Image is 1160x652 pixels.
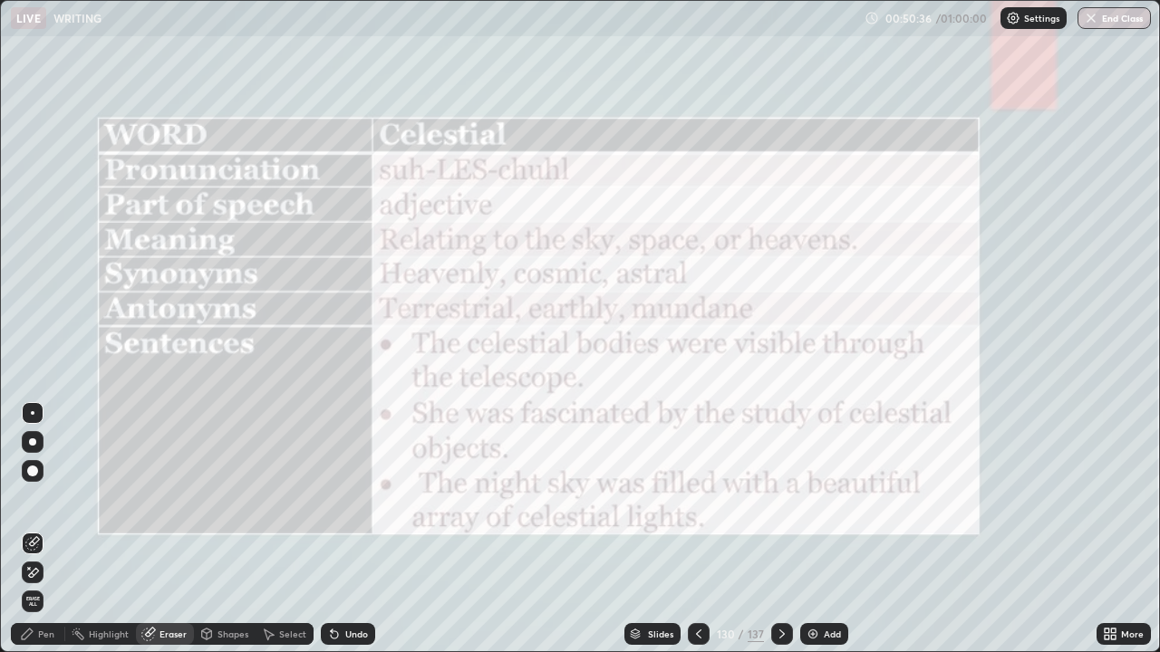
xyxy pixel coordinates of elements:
div: Undo [345,629,368,638]
div: / [739,628,744,639]
img: class-settings-icons [1006,11,1020,25]
div: Shapes [217,629,248,638]
div: More [1121,629,1144,638]
div: Slides [648,629,673,638]
div: Pen [38,629,54,638]
div: Eraser [159,629,187,638]
img: add-slide-button [806,627,820,641]
p: Settings [1024,14,1059,23]
div: Highlight [89,629,129,638]
img: end-class-cross [1084,11,1098,25]
div: Select [279,629,306,638]
div: Add [824,629,841,638]
div: 130 [717,628,735,639]
p: WRITING [53,11,101,25]
span: Erase all [23,596,43,607]
p: LIVE [16,11,41,25]
div: 137 [748,626,764,642]
button: End Class [1078,7,1151,29]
